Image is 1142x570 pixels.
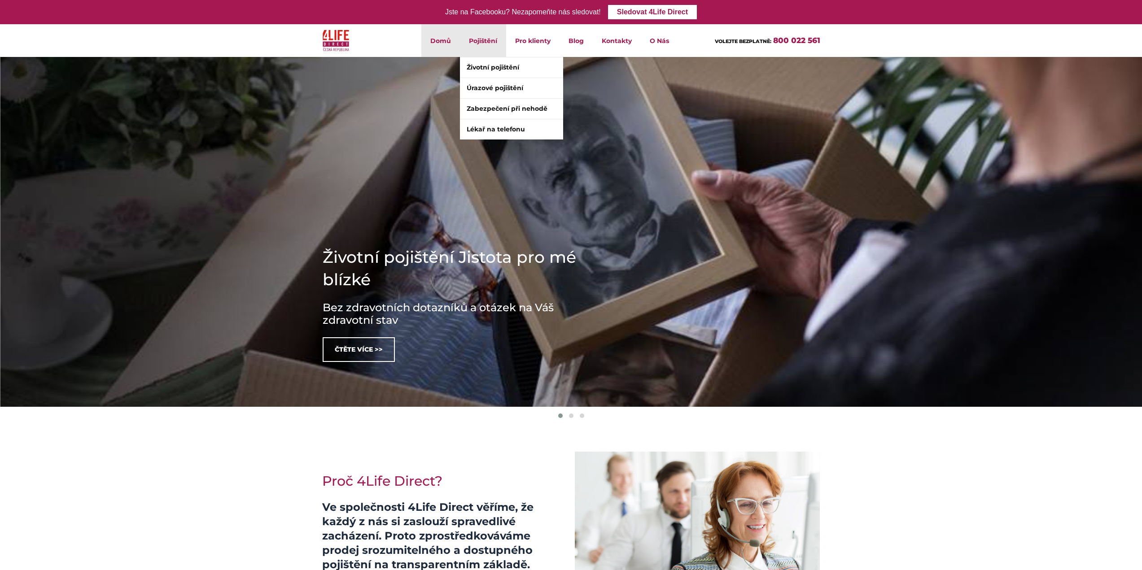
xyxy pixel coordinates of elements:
span: VOLEJTE BEZPLATNĚ: [715,38,771,44]
div: Jste na Facebooku? Nezapomeňte nás sledovat! [445,6,601,19]
a: Domů [421,24,460,57]
a: Životní pojištění [460,57,563,78]
a: Zabezpečení při nehodě [460,99,563,119]
a: Lékař na telefonu [460,119,563,139]
a: Čtěte více >> [323,337,395,362]
h1: Životní pojištění Jistota pro mé blízké [323,246,592,291]
a: Kontakty [593,24,641,57]
h2: Proč 4Life Direct? [322,473,564,489]
a: Blog [560,24,593,57]
h3: Bez zdravotních dotazníků a otázek na Váš zdravotní stav [323,301,592,326]
a: Úrazové pojištění [460,78,563,98]
a: Sledovat 4Life Direct [608,5,697,19]
a: 800 022 561 [773,36,820,45]
img: 4Life Direct Česká republika logo [323,28,350,53]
